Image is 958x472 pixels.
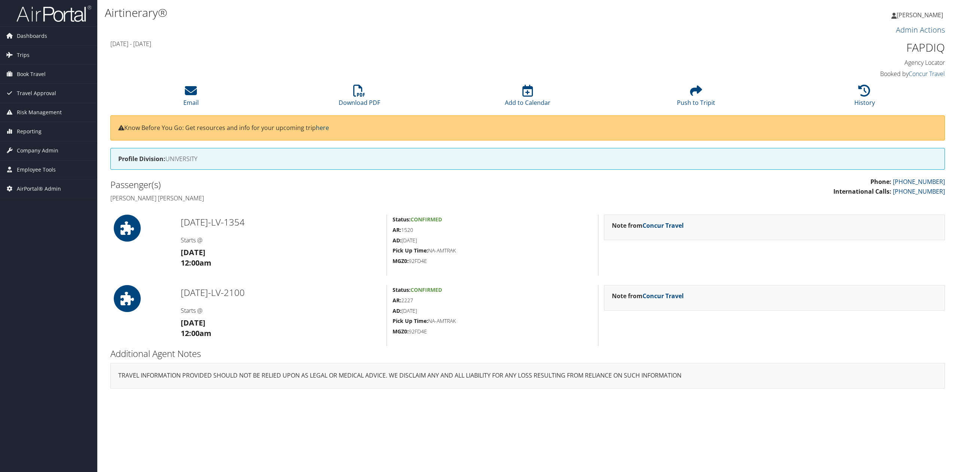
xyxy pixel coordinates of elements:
[612,221,684,230] strong: Note from
[17,27,47,45] span: Dashboards
[393,307,592,315] h5: [DATE]
[118,371,937,381] p: TRAVEL INFORMATION PROVIDED SHOULD NOT BE RELIED UPON AS LEGAL OR MEDICAL ADVICE. WE DISCLAIM ANY...
[181,328,211,338] strong: 12:00am
[393,317,592,325] h5: NA-AMTRAK
[17,160,56,179] span: Employee Tools
[118,156,937,162] h4: UNIVERSITY
[643,221,684,230] a: Concur Travel
[183,89,199,107] a: Email
[17,141,58,160] span: Company Admin
[643,292,684,300] a: Concur Travel
[181,247,205,257] strong: [DATE]
[891,4,951,26] a: [PERSON_NAME]
[118,155,165,163] strong: Profile Division:
[745,70,945,78] h4: Booked by
[181,216,381,229] h2: [DATE]-LV-1354
[393,257,409,264] strong: MGZ0:
[393,257,592,265] h5: 92FD4E
[393,328,409,335] strong: MGZ0:
[897,11,943,19] span: [PERSON_NAME]
[181,258,211,268] strong: 12:00am
[393,317,428,324] strong: Pick Up Time:
[745,58,945,67] h4: Agency Locator
[909,70,945,78] a: Concur Travel
[110,178,522,191] h2: Passenger(s)
[181,236,381,244] h4: Starts @
[181,306,381,315] h4: Starts @
[745,40,945,55] h1: FAPDIQ
[339,89,380,107] a: Download PDF
[393,307,402,314] strong: AD:
[505,89,550,107] a: Add to Calendar
[110,40,733,48] h4: [DATE] - [DATE]
[393,297,401,304] strong: AR:
[870,178,891,186] strong: Phone:
[393,297,592,304] h5: 2227
[16,5,91,22] img: airportal-logo.png
[393,226,592,234] h5: 1520
[612,292,684,300] strong: Note from
[393,328,592,335] h5: 92FD4E
[677,89,715,107] a: Push to Tripit
[854,89,875,107] a: History
[17,122,42,141] span: Reporting
[833,187,891,196] strong: International Calls:
[17,46,30,64] span: Trips
[17,179,61,198] span: AirPortal® Admin
[316,124,329,132] a: here
[105,5,669,21] h1: Airtinerary®
[181,318,205,328] strong: [DATE]
[411,286,442,293] span: Confirmed
[181,286,381,299] h2: [DATE]-LV-2100
[393,237,592,244] h5: [DATE]
[393,247,592,254] h5: NA-AMTRAK
[17,84,56,103] span: Travel Approval
[17,65,46,84] span: Book Travel
[893,178,945,186] a: [PHONE_NUMBER]
[896,25,945,35] a: Admin Actions
[393,216,411,223] strong: Status:
[893,187,945,196] a: [PHONE_NUMBER]
[110,347,945,360] h2: Additional Agent Notes
[17,103,62,122] span: Risk Management
[393,286,411,293] strong: Status:
[393,226,401,233] strong: AR:
[411,216,442,223] span: Confirmed
[118,123,937,133] p: Know Before You Go: Get resources and info for your upcoming trip
[393,247,428,254] strong: Pick Up Time:
[393,237,402,244] strong: AD:
[110,194,522,202] h4: [PERSON_NAME] [PERSON_NAME]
